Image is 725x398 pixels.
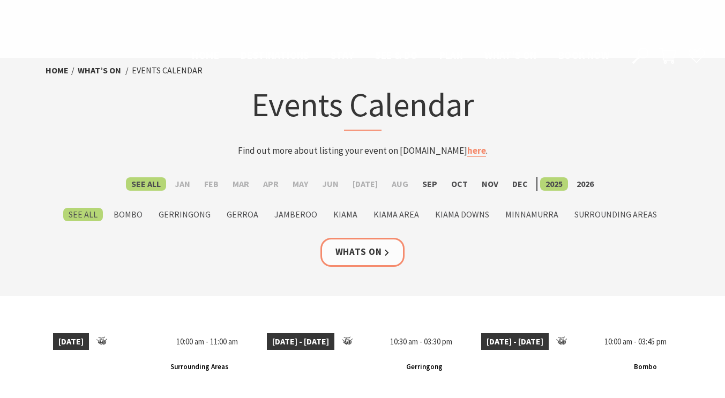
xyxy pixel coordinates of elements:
label: Gerroa [221,208,264,221]
label: Aug [386,177,414,191]
label: [DATE] [347,177,383,191]
span: What’s On [484,49,537,62]
label: Nov [476,177,504,191]
span: 10:30 am - 03:30 pm [385,333,458,350]
span: Surrounding Areas [166,361,233,374]
label: Dec [507,177,533,191]
label: Kiama Area [368,208,424,221]
label: Kiama [328,208,363,221]
label: Kiama Downs [430,208,495,221]
label: Apr [258,177,284,191]
span: Plan [439,49,464,62]
label: See All [126,177,166,191]
span: Home [192,49,219,62]
span: 10:00 am - 11:00 am [171,333,243,350]
label: See All [63,208,103,221]
label: Jan [169,177,196,191]
span: [DATE] [53,333,89,350]
label: Jamberoo [269,208,323,221]
label: Sep [417,177,443,191]
label: May [287,177,313,191]
nav: Main Menu [181,47,620,65]
label: Oct [446,177,473,191]
a: Whats On [320,238,405,266]
label: Gerringong [153,208,216,221]
label: Feb [199,177,224,191]
span: See & Do [375,49,417,62]
p: Find out more about listing your event on [DOMAIN_NAME] . [153,144,573,158]
label: Jun [317,177,344,191]
label: 2025 [540,177,568,191]
span: [DATE] - [DATE] [481,333,549,350]
a: here [467,145,486,157]
span: Gerringong [402,361,447,374]
span: Book now [558,49,609,62]
label: Minnamurra [500,208,564,221]
span: Destinations [241,49,309,62]
label: Surrounding Areas [569,208,662,221]
span: Stay [331,49,354,62]
span: [DATE] - [DATE] [267,333,334,350]
span: Bombo [630,361,661,374]
label: Mar [227,177,255,191]
span: 10:00 am - 03:45 pm [599,333,672,350]
label: 2026 [571,177,599,191]
label: Bombo [108,208,148,221]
